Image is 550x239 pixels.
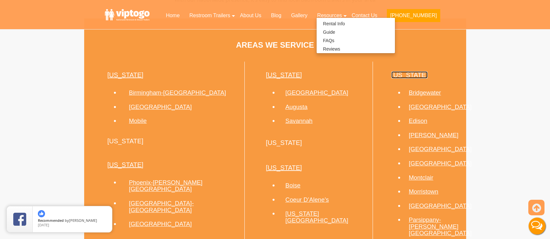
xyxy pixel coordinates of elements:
[266,164,302,171] a: [US_STATE]
[387,9,440,22] button: [PHONE_NUMBER]
[409,117,427,124] a: Edison
[317,45,347,53] a: Reviews
[317,28,342,36] a: Guide
[107,71,143,78] a: [US_STATE]
[409,146,472,152] a: [GEOGRAPHIC_DATA]
[312,8,347,23] a: Resources
[129,103,192,110] a: [GEOGRAPHIC_DATA]
[266,136,373,150] h2: [US_STATE]
[286,8,312,23] a: Gallery
[317,36,341,45] a: FAQs
[38,222,49,227] span: [DATE]
[69,218,97,223] span: [PERSON_NAME]
[285,103,307,110] a: Augusta
[409,132,458,138] a: [PERSON_NAME]
[409,174,433,181] a: Montclair
[317,19,352,28] a: Rental Info
[129,89,226,96] a: Birmingham-[GEOGRAPHIC_DATA]
[409,89,441,96] a: Bridgewater
[236,38,314,52] h2: Areas We Service
[38,219,107,223] span: by
[285,210,348,224] a: [US_STATE][GEOGRAPHIC_DATA]
[185,8,235,23] a: Restroom Trailers
[409,202,472,209] a: [GEOGRAPHIC_DATA]
[524,213,550,239] button: Live Chat
[266,8,286,23] a: Blog
[409,216,472,236] a: Parsippany- [PERSON_NAME][GEOGRAPHIC_DATA]
[409,188,438,195] a: Morristown
[38,210,45,217] img: thumbs up icon
[13,213,26,226] img: Review Rating
[129,200,194,213] a: [GEOGRAPHIC_DATA]-[GEOGRAPHIC_DATA]
[382,8,445,26] a: [PHONE_NUMBER]
[391,71,428,78] a: [US_STATE]
[107,161,143,168] a: [US_STATE]
[235,8,266,23] a: About Us
[107,134,244,148] h2: [US_STATE]
[129,117,147,124] a: Mobile
[38,218,64,223] span: Recommended
[266,71,302,78] a: [US_STATE]
[129,179,202,193] a: Phoenix-[PERSON_NAME][GEOGRAPHIC_DATA]
[409,160,472,167] a: [GEOGRAPHIC_DATA]
[285,196,329,203] a: Coeur d’Alene’s
[161,8,185,23] a: Home
[409,103,472,110] a: [GEOGRAPHIC_DATA]
[285,89,348,96] a: [GEOGRAPHIC_DATA]
[285,182,300,189] a: Boise
[129,221,192,227] a: [GEOGRAPHIC_DATA]
[285,117,312,124] a: Savannah
[347,8,382,23] a: Contact Us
